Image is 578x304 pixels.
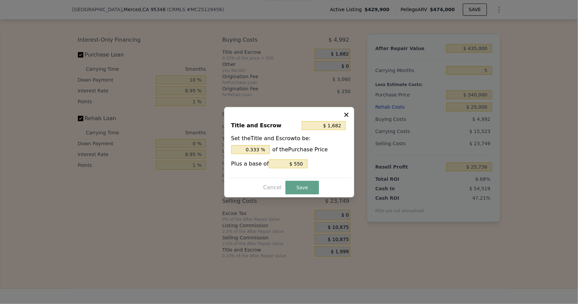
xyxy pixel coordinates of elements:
[231,134,347,154] div: Set the Title and Escrow to be:
[231,145,347,154] div: of the Purchase Price
[231,120,299,132] div: Title and Escrow
[260,182,284,193] button: Cancel
[231,160,269,167] span: Plus a base of
[285,181,319,194] button: Save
